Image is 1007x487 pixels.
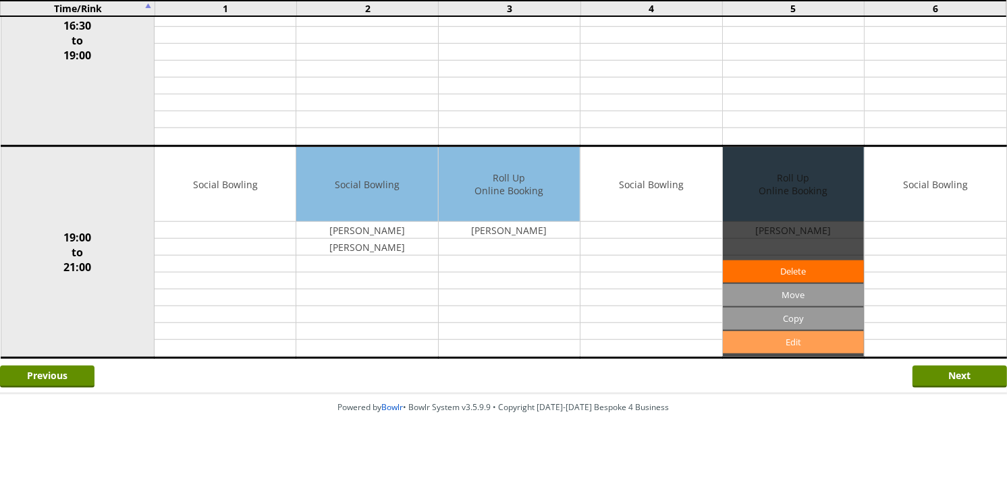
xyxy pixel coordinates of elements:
[439,1,580,16] td: 3
[439,147,580,222] td: Roll Up Online Booking
[865,1,1006,16] td: 6
[865,147,1006,222] td: Social Bowling
[296,147,437,222] td: Social Bowling
[723,284,864,306] input: Move
[338,401,670,413] span: Powered by • Bowlr System v3.5.9.9 • Copyright [DATE]-[DATE] Bespoke 4 Business
[155,147,296,222] td: Social Bowling
[296,239,437,256] td: [PERSON_NAME]
[722,1,864,16] td: 5
[913,366,1007,388] input: Next
[297,1,439,16] td: 2
[296,222,437,239] td: [PERSON_NAME]
[439,222,580,239] td: [PERSON_NAME]
[723,308,864,330] input: Copy
[382,401,404,413] a: Bowlr
[580,147,722,222] td: Social Bowling
[580,1,722,16] td: 4
[723,331,864,353] a: Edit
[1,1,155,16] td: Time/Rink
[1,146,155,358] td: 19:00 to 21:00
[155,1,296,16] td: 1
[723,260,864,283] a: Delete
